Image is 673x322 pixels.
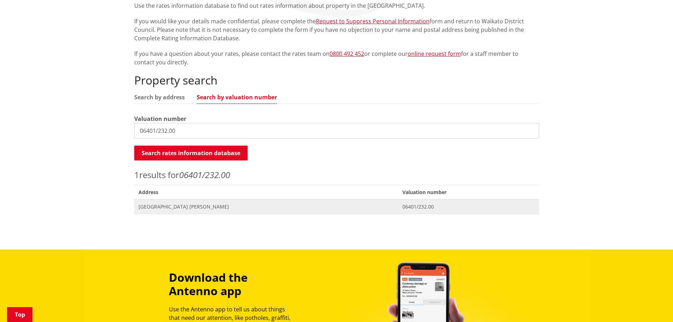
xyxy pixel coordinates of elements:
[408,50,461,58] a: online request form
[134,74,539,87] h2: Property search
[169,271,297,298] h3: Download the Antenno app
[7,307,33,322] a: Top
[134,1,539,10] p: Use the rates information database to find out rates information about property in the [GEOGRAPHI...
[134,49,539,66] p: If you have a question about your rates, please contact the rates team on or complete our for a s...
[134,146,248,160] button: Search rates information database
[316,17,430,25] a: Request to Suppress Personal Information
[134,115,186,123] label: Valuation number
[179,169,230,181] em: 06401/232.00
[330,50,364,58] a: 0800 492 452
[134,169,139,181] span: 1
[138,203,394,210] span: [GEOGRAPHIC_DATA] [PERSON_NAME]
[134,17,539,42] p: If you would like your details made confidential, please complete the form and return to Waikato ...
[402,203,535,210] span: 06401/232.00
[134,199,539,214] a: [GEOGRAPHIC_DATA] [PERSON_NAME] 06401/232.00
[640,292,666,318] iframe: Messenger Launcher
[134,123,539,139] input: e.g. 03920/020.01A
[134,94,185,100] a: Search by address
[134,185,399,199] span: Address
[197,94,277,100] a: Search by valuation number
[398,185,539,199] span: Valuation number
[134,169,539,181] p: results for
